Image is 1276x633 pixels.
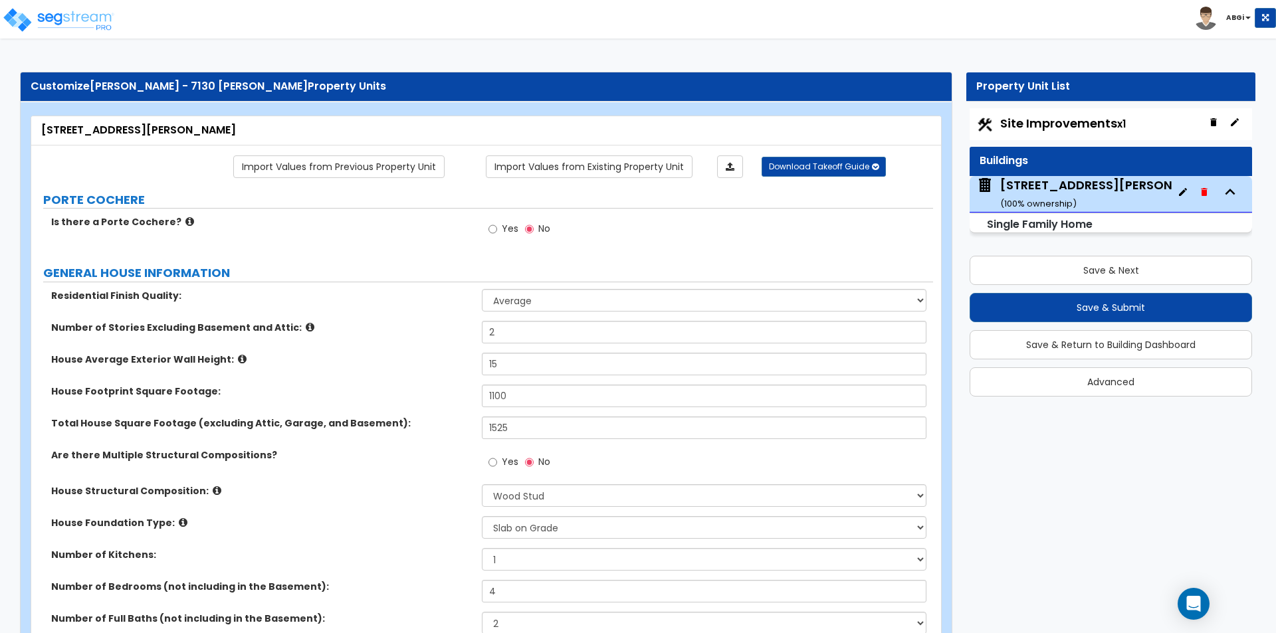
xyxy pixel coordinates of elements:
span: [PERSON_NAME] - 7130 [PERSON_NAME] [90,78,308,94]
i: click for more info! [238,354,247,364]
label: House Average Exterior Wall Height: [51,353,472,366]
label: Residential Finish Quality: [51,289,472,302]
label: Total House Square Footage (excluding Attic, Garage, and Basement): [51,416,472,430]
button: Save & Submit [970,293,1252,322]
label: PORTE COCHERE [43,191,933,209]
span: No [538,222,550,235]
a: Import the dynamic attribute values from existing properties. [486,155,692,178]
label: Is there a Porte Cochere? [51,215,472,228]
div: Open Intercom Messenger [1178,588,1210,620]
img: avatar.png [1194,7,1218,30]
input: Yes [488,222,497,236]
input: Yes [488,455,497,470]
div: [STREET_ADDRESS][PERSON_NAME] [1000,177,1223,211]
b: ABGi [1226,13,1244,23]
div: Buildings [980,153,1242,169]
label: Number of Kitchens: [51,548,472,561]
a: Import the dynamic attribute values from previous properties. [233,155,445,178]
div: [STREET_ADDRESS][PERSON_NAME] [41,123,931,138]
span: Site Improvements [1000,115,1126,132]
label: House Footprint Square Footage: [51,385,472,398]
i: click for more info! [213,486,221,496]
small: ( 100 % ownership) [1000,197,1077,210]
label: Number of Full Baths (not including in the Basement): [51,612,472,625]
span: 7130 Steelman Circle [976,177,1172,211]
label: GENERAL HOUSE INFORMATION [43,264,933,282]
input: No [525,455,534,470]
span: No [538,455,550,468]
small: x1 [1117,117,1126,131]
img: logo_pro_r.png [2,7,115,33]
i: click for more info! [179,517,187,527]
span: Download Takeoff Guide [769,161,869,172]
i: click for more info! [306,322,314,332]
div: Property Unit List [976,79,1245,94]
span: Yes [502,222,518,235]
label: House Foundation Type: [51,516,472,529]
input: No [525,222,534,236]
img: Construction.png [976,116,994,134]
div: Customize Property Units [31,79,942,94]
img: building.svg [976,177,994,194]
span: Yes [502,455,518,468]
button: Save & Return to Building Dashboard [970,330,1252,359]
label: Are there Multiple Structural Compositions? [51,448,472,462]
label: Number of Bedrooms (not including in the Basement): [51,580,472,593]
i: click for more info! [185,217,194,226]
label: House Structural Composition: [51,484,472,497]
label: Number of Stories Excluding Basement and Attic: [51,321,472,334]
button: Advanced [970,367,1252,397]
a: Import the dynamic attributes value through Excel sheet [717,155,743,178]
button: Download Takeoff Guide [762,157,886,177]
small: Single Family Home [987,217,1093,232]
button: Save & Next [970,256,1252,285]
